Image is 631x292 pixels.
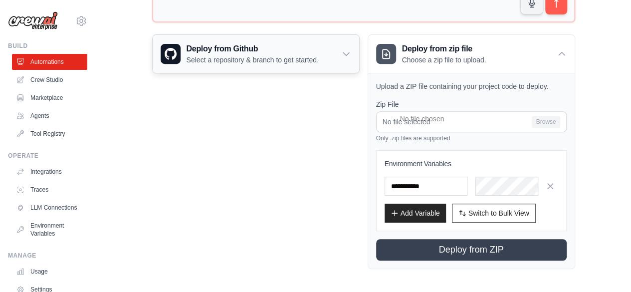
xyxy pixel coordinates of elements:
img: Logo [8,11,58,30]
p: Only .zip files are supported [376,134,567,142]
h3: Deploy from zip file [402,43,486,55]
a: Marketplace [12,90,87,106]
div: Manage [8,252,87,260]
a: Integrations [12,164,87,180]
h3: Deploy from Github [187,43,319,55]
a: Crew Studio [12,72,87,88]
a: Environment Variables [12,218,87,242]
div: Build [8,42,87,50]
a: LLM Connections [12,200,87,216]
p: Select a repository & branch to get started. [187,55,319,65]
a: Tool Registry [12,126,87,142]
a: Usage [12,264,87,280]
iframe: Chat Widget [581,244,631,292]
p: Upload a ZIP file containing your project code to deploy. [376,81,567,91]
a: Agents [12,108,87,124]
button: Switch to Bulk View [452,204,536,223]
button: Add Variable [385,204,446,223]
a: Automations [12,54,87,70]
label: Zip File [376,99,567,109]
h3: Environment Variables [385,159,558,169]
div: Operate [8,152,87,160]
p: Choose a zip file to upload. [402,55,486,65]
span: Switch to Bulk View [468,208,529,218]
a: Traces [12,182,87,198]
input: No file selected Browse [376,111,567,132]
button: Deploy from ZIP [376,239,567,261]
